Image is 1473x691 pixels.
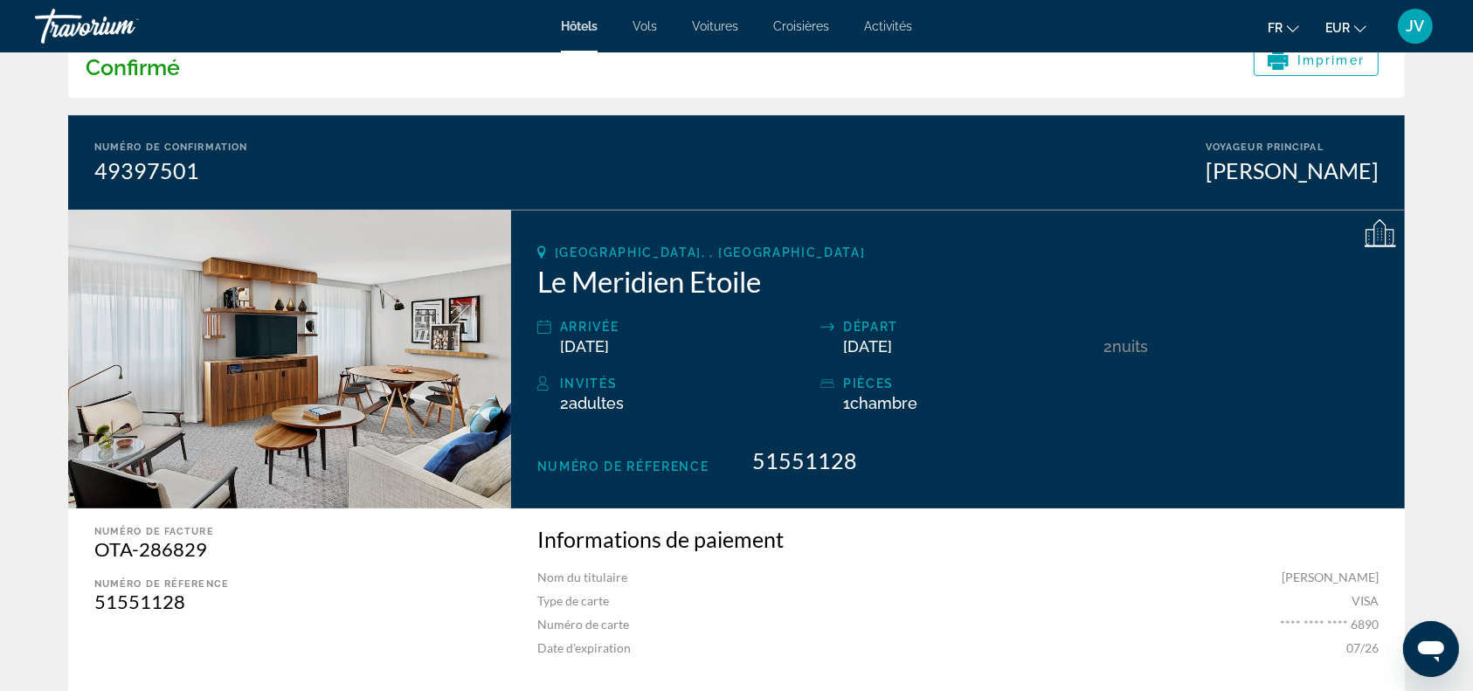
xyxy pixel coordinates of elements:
a: Hôtels [561,19,598,33]
span: 07/26 [1346,640,1379,655]
button: User Menu [1393,8,1438,45]
span: 2 [1104,337,1113,356]
div: Numéro de confirmation [94,142,247,153]
span: EUR [1325,21,1350,35]
a: Vols [633,19,657,33]
div: Voyageur principal [1206,142,1379,153]
a: Activités [864,19,912,33]
span: Imprimer [1297,53,1365,67]
button: Change currency [1325,15,1366,40]
button: Imprimer [1254,45,1379,76]
span: VISA [1352,593,1379,608]
span: JV [1407,17,1425,35]
h2: Le Meridien Etoile [537,264,1379,299]
a: Travorium [35,3,210,49]
div: pièces [843,373,1095,394]
span: Numéro de carte [537,617,629,632]
span: Numéro de réference [537,460,709,473]
div: Départ [843,316,1095,337]
div: 51551128 [94,590,476,613]
h3: Informations de paiement [537,526,1379,552]
span: [GEOGRAPHIC_DATA], , [GEOGRAPHIC_DATA] [555,245,866,259]
span: 2 [560,394,624,412]
span: [PERSON_NAME] [1282,570,1379,584]
span: Chambre [850,394,917,412]
div: Numéro de réference [94,578,476,590]
button: Change language [1268,15,1299,40]
span: [DATE] [843,337,892,356]
div: OTA-286829 [94,537,476,561]
span: Type de carte [537,593,609,608]
span: 1 [843,394,917,412]
div: [PERSON_NAME] [1206,157,1379,183]
div: Numéro de facture [94,526,476,537]
span: [DATE] [560,337,609,356]
span: Nom du titulaire [537,570,627,584]
a: Croisières [773,19,829,33]
div: 49397501 [94,157,247,183]
h3: Confirmé [86,54,236,80]
span: 51551128 [753,447,858,473]
span: Date d'expiration [537,640,631,655]
span: nuits [1113,337,1149,356]
div: Arrivée [560,316,812,337]
span: fr [1268,21,1283,35]
span: Adultes [569,394,624,412]
div: Invités [560,373,812,394]
a: Voitures [692,19,738,33]
iframe: Bouton de lancement de la fenêtre de messagerie [1403,621,1459,677]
